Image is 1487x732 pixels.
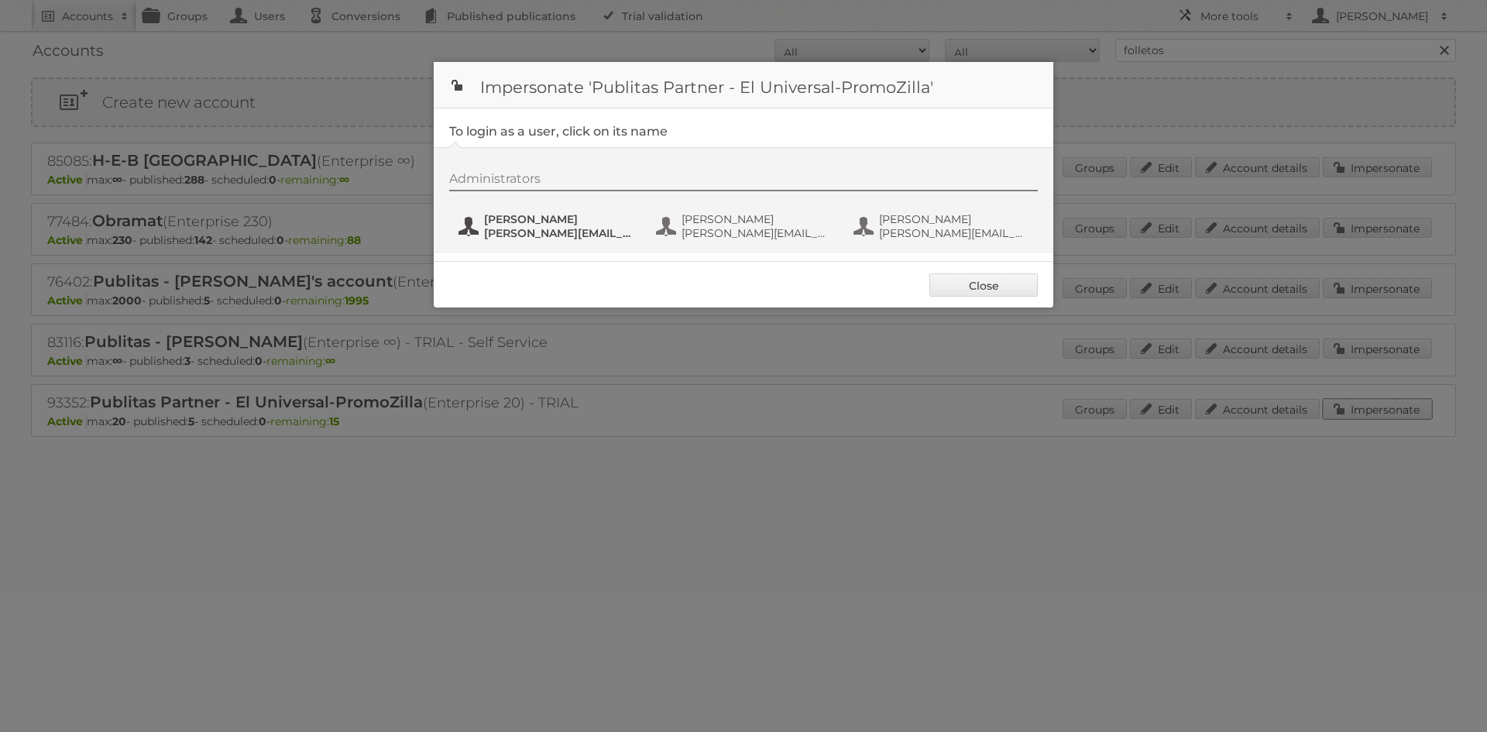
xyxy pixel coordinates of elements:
span: [PERSON_NAME][EMAIL_ADDRESS][DOMAIN_NAME] [484,226,634,240]
button: [PERSON_NAME] [PERSON_NAME][EMAIL_ADDRESS][DOMAIN_NAME] [654,211,836,242]
button: [PERSON_NAME] [PERSON_NAME][EMAIL_ADDRESS][DOMAIN_NAME] [457,211,639,242]
a: Close [929,273,1038,297]
span: [PERSON_NAME] [879,212,1029,226]
span: [PERSON_NAME][EMAIL_ADDRESS][DOMAIN_NAME] [682,226,832,240]
span: [PERSON_NAME][EMAIL_ADDRESS][DOMAIN_NAME] [879,226,1029,240]
legend: To login as a user, click on its name [449,124,668,139]
button: [PERSON_NAME] [PERSON_NAME][EMAIL_ADDRESS][DOMAIN_NAME] [852,211,1034,242]
div: Administrators [449,171,1038,191]
h1: Impersonate 'Publitas Partner - El Universal-PromoZilla' [434,62,1053,108]
span: [PERSON_NAME] [484,212,634,226]
span: [PERSON_NAME] [682,212,832,226]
